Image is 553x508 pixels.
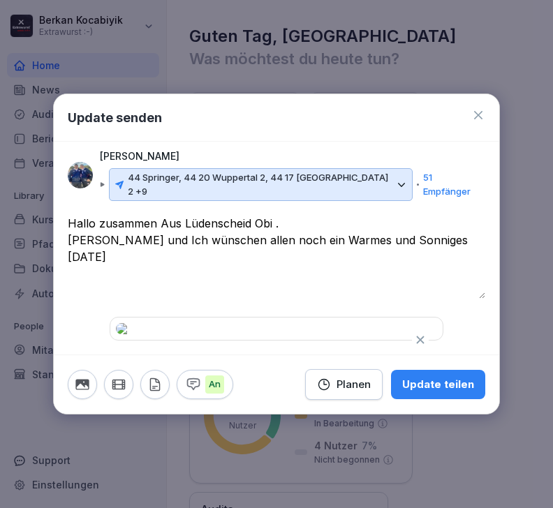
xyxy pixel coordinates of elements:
p: 51 Empfänger [423,171,478,198]
button: Planen [305,369,383,400]
button: An [177,370,233,399]
button: Update teilen [391,370,485,399]
img: 50a2b079-3c92-4aec-84bc-5f2fd8287fdd [116,323,437,334]
div: Planen [317,377,371,392]
p: An [205,375,224,394]
p: 44 Springer, 44 20 Wuppertal 2, 44 17 [GEOGRAPHIC_DATA] 2 +9 [128,171,392,198]
p: [PERSON_NAME] [100,149,179,164]
img: nhchg2up3n0usiuq77420vnd.png [68,162,93,188]
h1: Update senden [68,108,162,127]
div: Update teilen [402,377,474,392]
